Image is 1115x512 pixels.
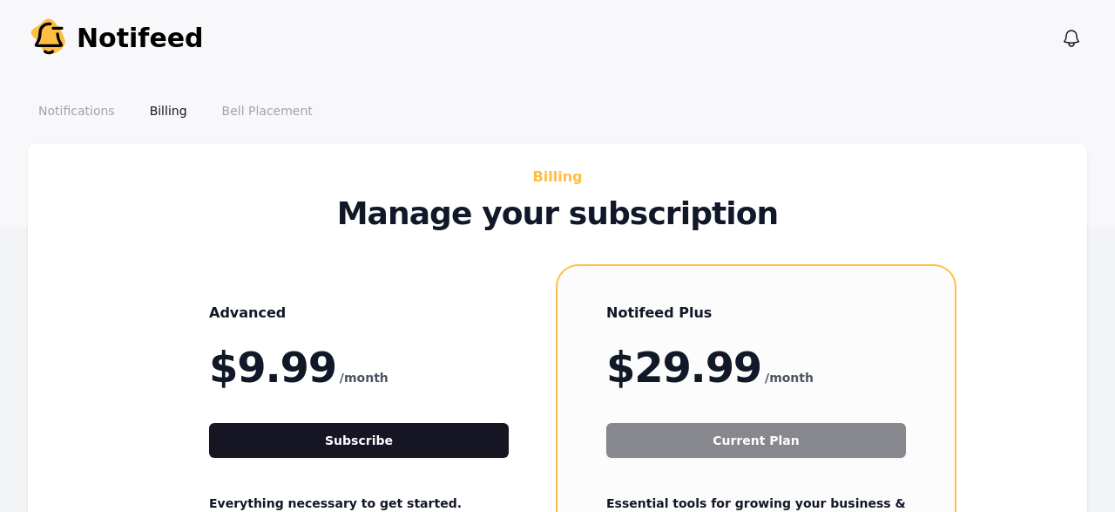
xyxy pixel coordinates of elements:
button: Current Plan [606,423,906,458]
h3: Notifeed Plus [606,301,906,325]
span: $29.99 [606,346,761,388]
button: Subscribe [209,423,509,458]
a: Bell Placement [212,95,323,126]
p: Manage your subscription [167,196,948,231]
a: Notifeed [28,17,204,59]
h3: Advanced [209,301,509,325]
span: Notifeed [77,23,204,54]
img: Your Company [28,17,70,59]
span: /month [340,367,389,388]
h2: Billing [167,165,948,189]
span: $9.99 [209,346,336,388]
a: Billing [139,95,198,126]
a: Notifications [28,95,125,126]
span: /month [765,367,814,388]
